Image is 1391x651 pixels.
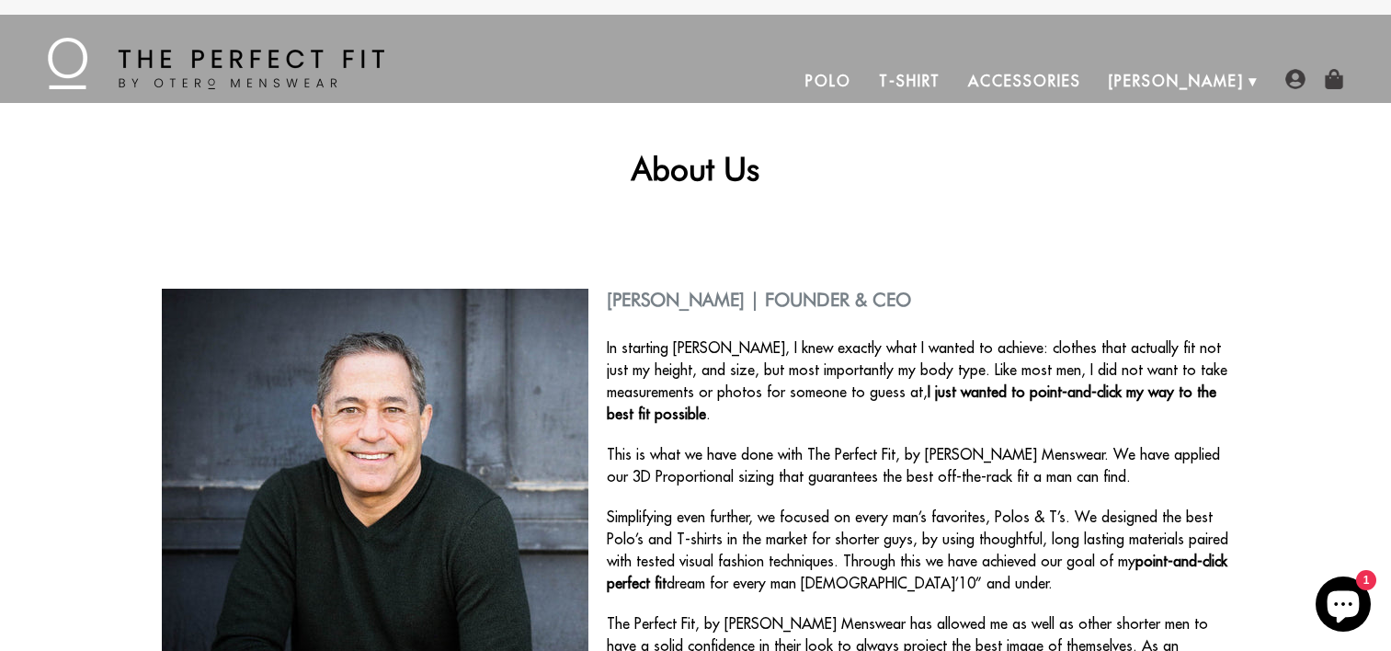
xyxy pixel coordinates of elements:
inbox-online-store-chat: Shopify online store chat [1310,577,1376,636]
h1: About Us [162,149,1230,188]
a: Accessories [954,59,1094,103]
img: user-account-icon.png [1285,69,1305,89]
img: shopping-bag-icon.png [1324,69,1344,89]
p: This is what we have done with The Perfect Fit, by [PERSON_NAME] Menswear. We have applied our 3D... [162,443,1230,487]
strong: point-and-click my way to the best fit possible [607,383,1216,423]
p: Simplifying even further, we focused on every man’s favorites, Polos & T’s. We designed the best ... [162,506,1230,594]
h2: [PERSON_NAME] | Founder & CEO [162,289,1230,311]
strong: point-and-click [1135,552,1227,570]
a: T-Shirt [865,59,954,103]
strong: perfect fit [607,574,667,592]
img: The Perfect Fit - by Otero Menswear - Logo [48,38,384,89]
strong: I just wanted to [928,383,1025,401]
p: In starting [PERSON_NAME], I knew exactly what I wanted to achieve: clothes that actually fit not... [162,337,1230,425]
a: [PERSON_NAME] [1095,59,1258,103]
a: Polo [792,59,865,103]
